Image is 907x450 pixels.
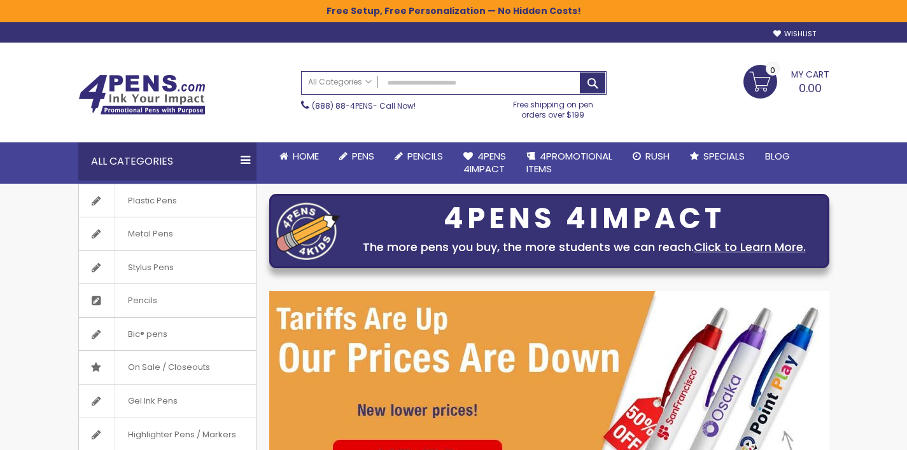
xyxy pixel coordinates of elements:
[79,217,256,250] a: Metal Pens
[308,77,372,87] span: All Categories
[78,74,206,115] img: 4Pens Custom Pens and Promotional Products
[78,142,257,181] div: All Categories
[79,385,256,418] a: Gel Ink Pens
[312,100,416,111] span: - Call Now!
[526,149,612,175] span: 4PROMOTIONAL ITEMS
[312,100,373,111] a: (888) 88-4PENS
[755,142,800,170] a: Blog
[79,318,256,351] a: Bic® pens
[79,184,256,217] a: Plastic Pens
[115,385,190,418] span: Gel Ink Pens
[743,65,829,97] a: 0.00 0
[770,64,775,76] span: 0
[453,142,516,184] a: 4Pens4impact
[115,251,186,284] span: Stylus Pens
[516,142,622,184] a: 4PROMOTIONALITEMS
[500,95,607,120] div: Free shipping on pen orders over $199
[703,149,745,163] span: Specials
[293,149,319,163] span: Home
[463,149,506,175] span: 4Pens 4impact
[346,238,822,256] div: The more pens you buy, the more students we can reach.
[115,217,186,250] span: Metal Pens
[115,284,170,317] span: Pencils
[302,72,378,93] a: All Categories
[645,149,670,163] span: Rush
[407,149,443,163] span: Pencils
[352,149,374,163] span: Pens
[680,142,755,170] a: Specials
[269,142,329,170] a: Home
[329,142,384,170] a: Pens
[115,318,180,351] span: Bic® pens
[79,251,256,284] a: Stylus Pens
[115,351,223,384] span: On Sale / Closeouts
[346,205,822,232] div: 4PENS 4IMPACT
[79,284,256,317] a: Pencils
[765,149,790,163] span: Blog
[799,80,822,96] span: 0.00
[79,351,256,384] a: On Sale / Closeouts
[276,202,340,260] img: four_pen_logo.png
[115,184,190,217] span: Plastic Pens
[622,142,680,170] a: Rush
[694,239,806,255] a: Click to Learn More.
[384,142,453,170] a: Pencils
[773,29,816,39] a: Wishlist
